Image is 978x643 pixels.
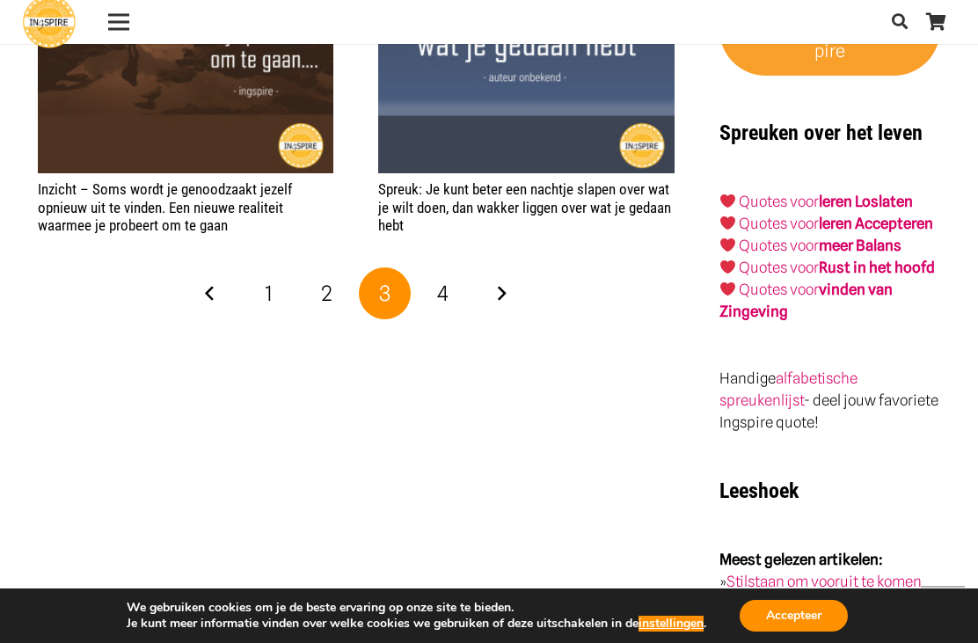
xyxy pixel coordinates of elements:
[819,237,901,254] strong: meer Balans
[38,180,292,234] a: Inzicht – Soms wordt je genoodzaakt jezelf opnieuw uit te vinden. Een nieuwe realiteit waarmee je...
[882,1,917,43] a: Zoeken
[739,237,901,254] a: Quotes voormeer Balans
[437,281,449,306] span: 4
[301,267,354,320] a: Pagina 2
[921,586,965,630] a: Terug naar top
[739,193,819,210] a: Quotes voor
[359,267,412,320] span: Pagina 3
[719,479,799,503] strong: Leeshoek
[639,616,704,632] button: instellingen
[719,368,941,434] p: Handige - deel jouw favoriete Ingspire quote!
[720,259,735,274] img: ❤
[127,600,706,616] p: We gebruiken cookies om je de beste ervaring op onze site te bieden.
[127,616,706,632] p: Je kunt meer informatie vinden over welke cookies we gebruiken of deze uitschakelen in de .
[720,216,735,230] img: ❤
[720,194,735,208] img: ❤
[739,215,819,232] a: Quotes voor
[719,369,858,409] a: alfabetische spreukenlijst
[417,267,470,320] a: Pagina 4
[740,600,848,632] button: Accepteer
[819,259,935,276] strong: Rust in het hoofd
[719,281,893,320] a: Quotes voorvinden van Zingeving
[242,267,295,320] a: Pagina 1
[819,215,933,232] a: leren Accepteren
[719,121,923,145] strong: Spreuken over het leven
[720,237,735,252] img: ❤
[719,551,883,568] strong: Meest gelezen artikelen:
[720,281,735,296] img: ❤
[379,281,390,306] span: 3
[726,573,922,590] a: Stilstaan om vooruit te komen
[378,180,671,234] a: Spreuk: Je kunt beter een nachtje slapen over wat je wilt doen, dan wakker liggen over wat je ged...
[265,281,273,306] span: 1
[819,193,913,210] a: leren Loslaten
[739,259,935,276] a: Quotes voorRust in het hoofd
[321,281,332,306] span: 2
